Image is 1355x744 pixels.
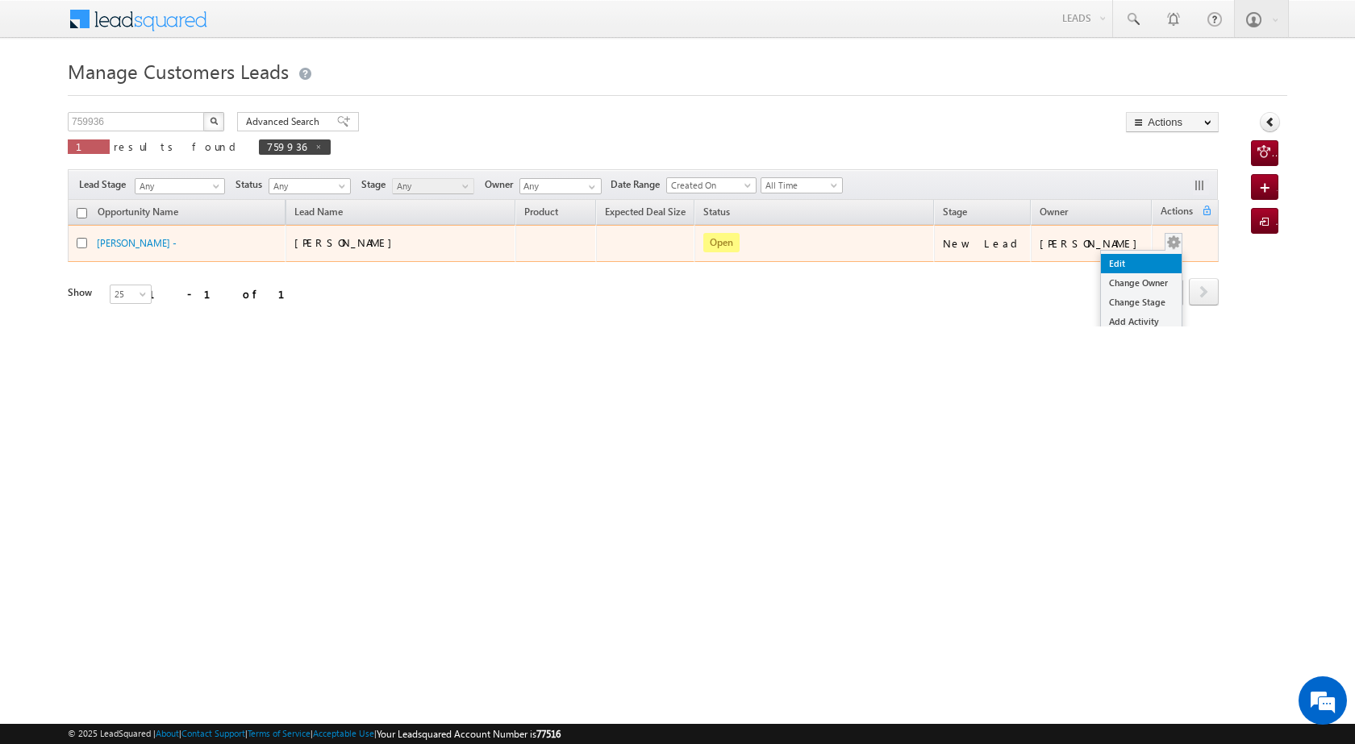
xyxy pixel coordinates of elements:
span: Stage [361,177,392,192]
span: next [1189,278,1219,305]
span: Any [269,179,346,193]
span: 25 [110,287,153,301]
a: Expected Deal Size [597,203,694,224]
a: Stage [935,203,975,224]
span: Open [703,233,740,252]
em: Start Chat [219,497,293,518]
span: Owner [485,177,519,192]
a: Edit [1101,254,1182,273]
a: Change Owner [1101,273,1182,293]
span: Stage [943,206,967,218]
span: Any [393,179,469,193]
img: Search [210,117,218,125]
span: All Time [761,178,838,193]
input: Check all records [77,208,87,218]
a: Change Stage [1101,293,1182,312]
a: All Time [761,177,843,193]
span: Date Range [611,177,666,192]
span: Created On [667,178,751,193]
span: 1 [76,139,102,153]
img: d_60004797649_company_0_60004797649 [27,85,68,106]
div: Show [68,285,97,300]
a: 25 [110,285,152,304]
button: Actions [1126,112,1219,132]
div: [PERSON_NAME] [1040,236,1145,251]
textarea: Type your message and hit 'Enter' [21,149,294,483]
span: Your Leadsquared Account Number is [377,728,561,740]
span: results found [114,139,242,153]
span: [PERSON_NAME] [294,235,400,249]
span: Any [135,179,219,193]
a: next [1189,280,1219,305]
a: Terms of Service [248,728,311,738]
span: Lead Name [286,203,351,224]
span: Expected Deal Size [605,206,686,218]
div: Chat with us now [84,85,271,106]
span: © 2025 LeadSquared | | | | | [68,726,561,742]
a: Any [392,178,474,194]
a: Show All Items [580,179,600,195]
input: Type to Search [519,178,602,194]
span: 759936 [267,139,306,153]
span: Advanced Search [246,114,324,129]
span: Opportunity Name [98,206,178,218]
span: Product [524,206,558,218]
span: 77516 [536,728,561,740]
a: Add Activity [1101,312,1182,331]
div: 1 - 1 of 1 [148,285,304,303]
span: Owner [1040,206,1068,218]
div: New Lead [943,236,1024,251]
a: Any [269,178,351,194]
a: About [156,728,179,738]
a: Status [695,203,738,224]
div: Minimize live chat window [265,8,303,47]
a: Any [135,178,225,194]
span: Lead Stage [79,177,132,192]
span: Actions [1153,202,1201,223]
span: Manage Customers Leads [68,58,289,84]
a: Contact Support [181,728,245,738]
a: [PERSON_NAME] - [97,237,177,249]
span: Status [236,177,269,192]
a: Created On [666,177,757,193]
a: Acceptable Use [313,728,374,738]
a: Opportunity Name [90,203,186,224]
